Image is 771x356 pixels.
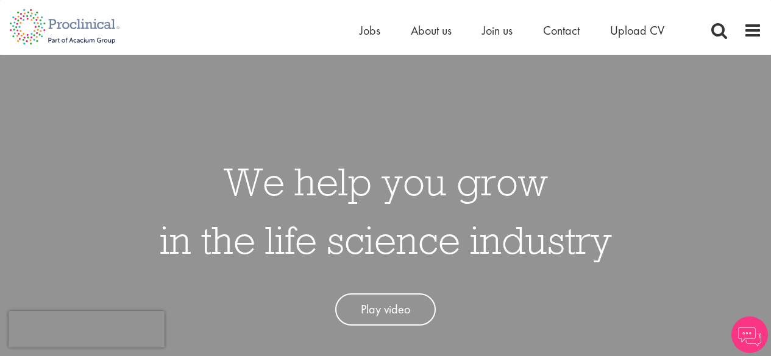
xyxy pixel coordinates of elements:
[731,316,768,353] img: Chatbot
[482,23,513,38] a: Join us
[411,23,452,38] a: About us
[610,23,664,38] a: Upload CV
[335,293,436,326] a: Play video
[160,152,612,269] h1: We help you grow in the life science industry
[543,23,580,38] a: Contact
[360,23,380,38] a: Jobs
